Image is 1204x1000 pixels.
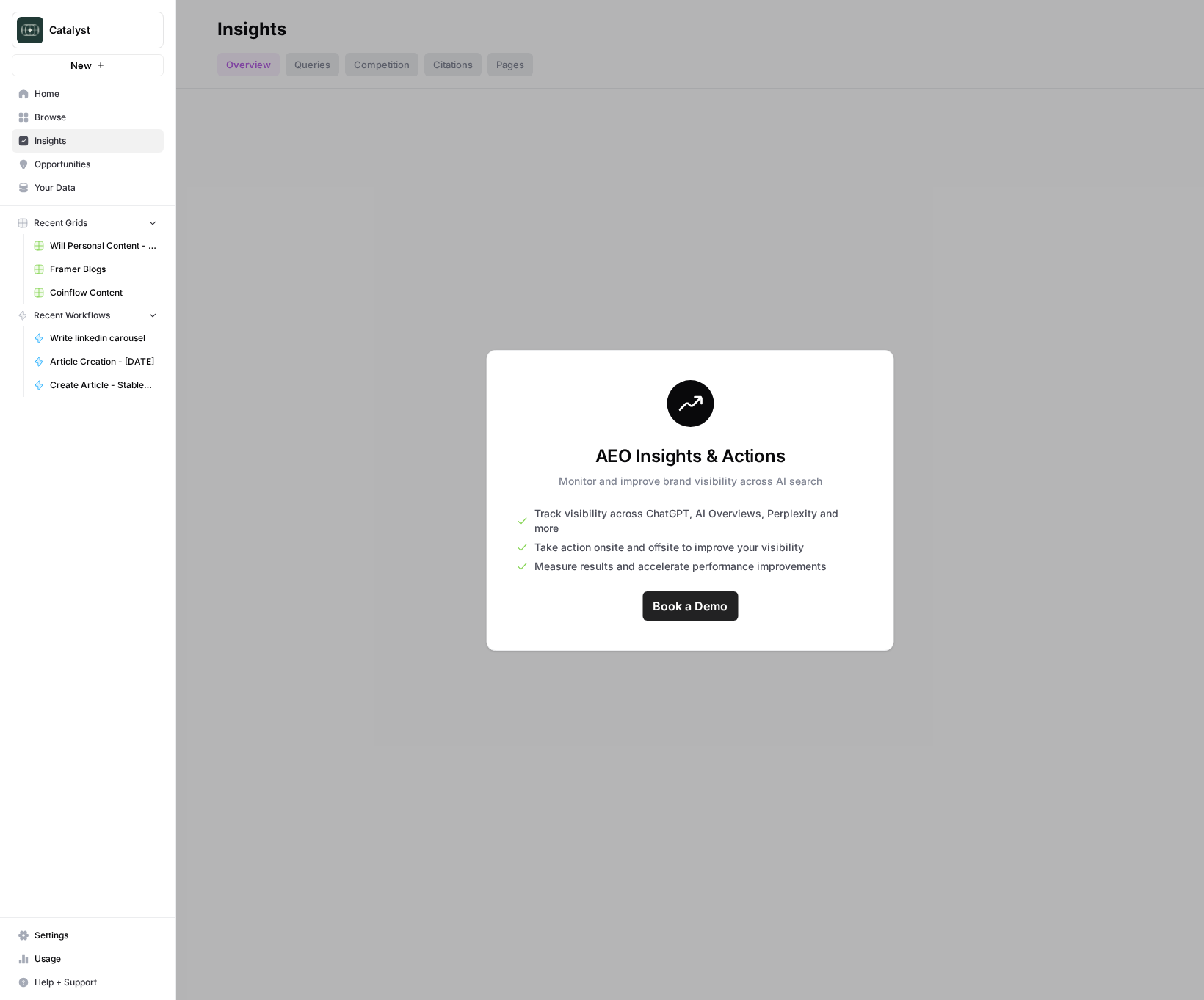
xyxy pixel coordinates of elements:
a: Browse [12,106,164,129]
span: Settings [35,929,157,942]
a: Settings [12,924,164,947]
a: Article Creation - [DATE] [27,350,164,373]
h3: AEO Insights & Actions [559,445,822,468]
span: Help + Support [35,976,157,989]
span: Write linkedin carousel [50,332,157,345]
span: Insights [35,134,157,147]
span: Opportunities [35,158,157,171]
span: Recent Workflows [34,309,110,322]
a: Framer Blogs [27,258,164,281]
p: Monitor and improve brand visibility across AI search [559,474,822,489]
span: Take action onsite and offsite to improve your visibility [534,540,804,555]
button: Help + Support [12,971,164,994]
img: Catalyst Logo [17,17,43,43]
span: Coinflow Content [50,286,157,299]
a: Home [12,82,164,106]
button: Recent Workflows [12,304,164,326]
button: New [12,54,164,76]
button: Recent Grids [12,212,164,234]
a: Create Article - StableDash [27,373,164,397]
span: Usage [35,952,157,966]
span: Your Data [35,181,157,194]
span: Will Personal Content - [DATE] [50,239,157,252]
span: Home [35,87,157,101]
a: Write linkedin carousel [27,326,164,350]
span: Create Article - StableDash [50,379,157,392]
a: Insights [12,129,164,153]
a: Opportunities [12,153,164,176]
span: Article Creation - [DATE] [50,355,157,368]
span: Catalyst [49,23,138,37]
span: Browse [35,111,157,124]
span: Recent Grids [34,216,87,230]
a: Usage [12,947,164,971]
span: Measure results and accelerate performance improvements [534,559,827,574]
span: Book a Demo [653,597,728,615]
span: New [70,58,92,73]
span: Framer Blogs [50,263,157,276]
a: Your Data [12,176,164,200]
span: Track visibility across ChatGPT, AI Overviews, Perplexity and more [534,506,864,536]
a: Coinflow Content [27,281,164,304]
a: Book a Demo [642,591,738,621]
a: Will Personal Content - [DATE] [27,234,164,258]
button: Workspace: Catalyst [12,12,164,48]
